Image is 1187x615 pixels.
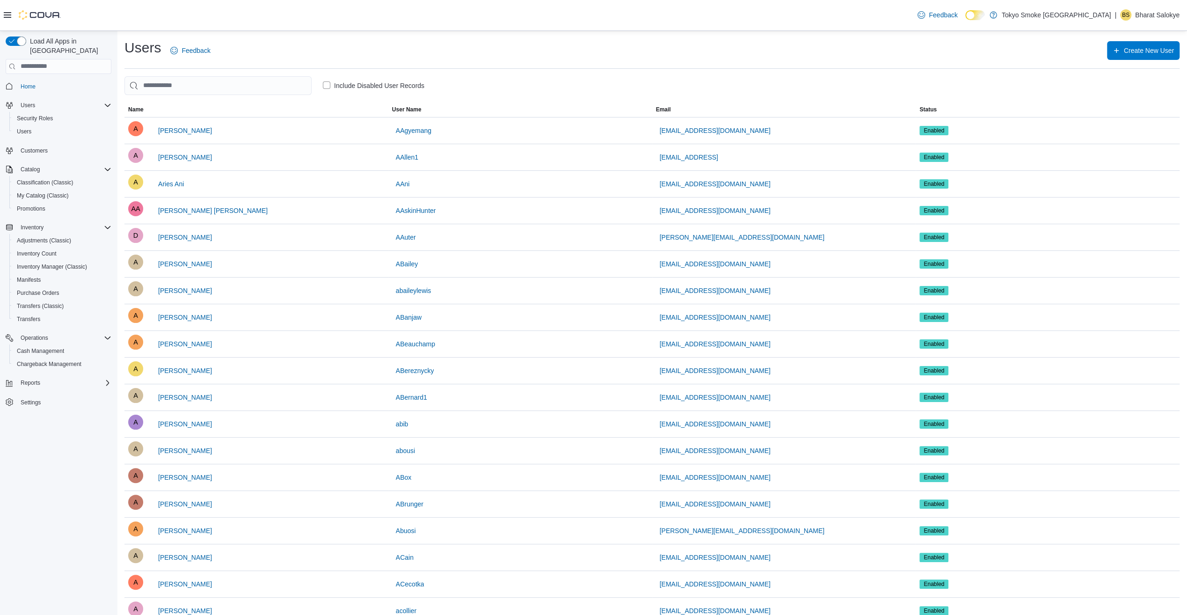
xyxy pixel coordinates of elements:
button: [PERSON_NAME] [154,228,216,247]
span: Enabled [919,499,948,509]
button: Chargeback Management [9,358,115,371]
span: Enabled [919,339,948,349]
button: [PERSON_NAME] [154,575,216,593]
span: [PERSON_NAME] [158,526,212,535]
span: Manifests [17,276,41,284]
span: Enabled [919,126,948,135]
button: Create New User [1107,41,1180,60]
span: Aries Ani [158,179,184,189]
span: Inventory [21,224,44,231]
a: Inventory Manager (Classic) [13,261,91,272]
a: Manifests [13,274,44,286]
button: Promotions [9,202,115,215]
button: AAllen1 [392,148,422,167]
div: Austin [128,468,143,483]
span: My Catalog (Classic) [13,190,111,201]
span: Reports [21,379,40,387]
span: Status [919,106,937,113]
a: Transfers [13,314,44,325]
span: Promotions [17,205,45,212]
button: [PERSON_NAME] [154,255,216,273]
span: Enabled [919,446,948,455]
div: Alexandra [128,575,143,590]
div: Alexander [128,121,143,136]
span: Inventory Manager (Classic) [17,263,87,271]
span: Enabled [924,580,944,588]
span: AAni [396,179,410,189]
button: [PERSON_NAME] [154,388,216,407]
button: Users [2,99,115,112]
span: User Name [392,106,422,113]
span: Enabled [919,393,948,402]
button: [EMAIL_ADDRESS][DOMAIN_NAME] [656,255,774,273]
span: [PERSON_NAME] [158,499,212,509]
span: A [133,415,138,430]
span: [EMAIL_ADDRESS][DOMAIN_NAME] [660,206,771,215]
span: [EMAIL_ADDRESS][DOMAIN_NAME] [660,473,771,482]
button: [EMAIL_ADDRESS][DOMAIN_NAME] [656,441,774,460]
span: Settings [21,399,41,406]
span: Transfers (Classic) [17,302,64,310]
button: [EMAIL_ADDRESS][DOMAIN_NAME] [656,335,774,353]
span: Enabled [919,313,948,322]
span: Dark Mode [965,20,966,21]
button: ABernard1 [392,388,431,407]
button: Security Roles [9,112,115,125]
span: Chargeback Management [13,359,111,370]
span: Enabled [919,553,948,562]
button: Transfers (Classic) [9,300,115,313]
button: AAuter [392,228,420,247]
span: [EMAIL_ADDRESS][DOMAIN_NAME] [660,579,771,589]
span: Catalog [17,164,111,175]
span: abaileylewis [396,286,431,295]
span: Enabled [924,233,944,242]
span: Reports [17,377,111,388]
button: [PERSON_NAME] [154,415,216,433]
button: Inventory [2,221,115,234]
span: Classification (Classic) [17,179,73,186]
span: Create New User [1124,46,1174,55]
button: [EMAIL_ADDRESS][DOMAIN_NAME] [656,388,774,407]
span: ACain [396,553,414,562]
a: Promotions [13,203,49,214]
span: A [133,521,138,536]
span: Enabled [919,206,948,215]
span: [EMAIL_ADDRESS][DOMAIN_NAME] [660,446,771,455]
button: ABeauchamp [392,335,439,353]
span: Cash Management [17,347,64,355]
span: Enabled [924,313,944,322]
span: [PERSON_NAME] [158,126,212,135]
span: Enabled [924,500,944,508]
p: Bharat Salokye [1135,9,1180,21]
span: Security Roles [17,115,53,122]
span: Inventory Count [17,250,57,257]
button: Operations [17,332,52,344]
span: Enabled [919,233,948,242]
span: Settings [17,396,111,408]
span: Abuosi [396,526,416,535]
span: ABrunger [396,499,423,509]
span: A [133,121,138,136]
button: [EMAIL_ADDRESS][DOMAIN_NAME] [656,468,774,487]
label: Include Disabled User Records [323,80,424,91]
span: [PERSON_NAME] [158,286,212,295]
div: Alicia [128,521,143,536]
button: ACecotka [392,575,428,593]
button: [PERSON_NAME] [PERSON_NAME] [154,201,271,220]
div: Alexis Askin [128,201,143,216]
span: AAllen1 [396,153,418,162]
span: Adjustments (Classic) [13,235,111,246]
button: Catalog [17,164,44,175]
span: ABereznycky [396,366,434,375]
span: Enabled [919,526,948,535]
span: Enabled [924,180,944,188]
a: Users [13,126,35,137]
button: abaileylewis [392,281,435,300]
button: Cash Management [9,344,115,358]
span: Enabled [924,126,944,135]
button: ABrunger [392,495,427,513]
span: [EMAIL_ADDRESS][DOMAIN_NAME] [660,499,771,509]
span: Operations [17,332,111,344]
button: [PERSON_NAME][EMAIL_ADDRESS][DOMAIN_NAME] [656,521,828,540]
div: Bharat Salokye [1120,9,1131,21]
